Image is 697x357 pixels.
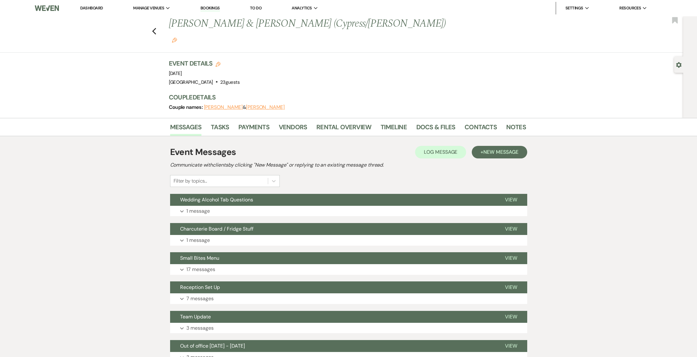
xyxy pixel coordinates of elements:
[416,122,455,136] a: Docs & Files
[676,61,682,67] button: Open lead details
[170,340,495,352] button: Out of office [DATE] - [DATE]
[180,284,220,290] span: Reception Set Up
[619,5,641,11] span: Resources
[172,37,177,43] button: Edit
[170,252,495,264] button: Small Bites Menu
[292,5,312,11] span: Analytics
[505,313,517,320] span: View
[170,223,495,235] button: Charcuterie Board / Fridge Stuff
[424,149,457,155] span: Log Message
[170,194,495,206] button: Wedding Alcohol Tab Questions
[170,235,527,246] button: 1 message
[170,206,527,216] button: 1 message
[565,5,583,11] span: Settings
[204,104,285,110] span: &
[246,105,285,110] button: [PERSON_NAME]
[186,265,215,274] p: 17 messages
[174,177,207,185] div: Filter by topics...
[169,93,520,102] h3: Couple Details
[506,122,526,136] a: Notes
[180,343,245,349] span: Out of office [DATE] - [DATE]
[180,226,253,232] span: Charcuterie Board / Fridge Stuff
[415,146,466,158] button: Log Message
[495,252,527,264] button: View
[169,104,204,110] span: Couple names:
[169,79,213,85] span: [GEOGRAPHIC_DATA]
[495,311,527,323] button: View
[495,194,527,206] button: View
[170,281,495,293] button: Reception Set Up
[505,343,517,349] span: View
[495,281,527,293] button: View
[80,5,103,11] a: Dashboard
[170,264,527,275] button: 17 messages
[186,295,214,303] p: 7 messages
[483,149,518,155] span: New Message
[495,340,527,352] button: View
[170,323,527,333] button: 3 messages
[204,105,243,110] button: [PERSON_NAME]
[169,59,240,68] h3: Event Details
[472,146,527,158] button: +New Message
[169,16,450,46] h1: [PERSON_NAME] & [PERSON_NAME] (Cypress/[PERSON_NAME])
[316,122,371,136] a: Rental Overview
[35,2,59,15] img: Weven Logo
[186,324,214,332] p: 3 messages
[465,122,497,136] a: Contacts
[186,207,210,215] p: 1 message
[238,122,269,136] a: Payments
[169,70,182,77] span: [DATE]
[180,255,219,261] span: Small Bites Menu
[505,284,517,290] span: View
[250,5,262,11] a: To Do
[170,293,527,304] button: 7 messages
[505,196,517,203] span: View
[170,161,527,169] h2: Communicate with clients by clicking "New Message" or replying to an existing message thread.
[133,5,164,11] span: Manage Venues
[180,313,211,320] span: Team Update
[495,223,527,235] button: View
[505,255,517,261] span: View
[200,5,220,11] a: Bookings
[211,122,229,136] a: Tasks
[170,311,495,323] button: Team Update
[505,226,517,232] span: View
[170,146,236,159] h1: Event Messages
[220,79,240,85] span: 23 guests
[170,122,202,136] a: Messages
[180,196,253,203] span: Wedding Alcohol Tab Questions
[186,236,210,244] p: 1 message
[279,122,307,136] a: Vendors
[381,122,407,136] a: Timeline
